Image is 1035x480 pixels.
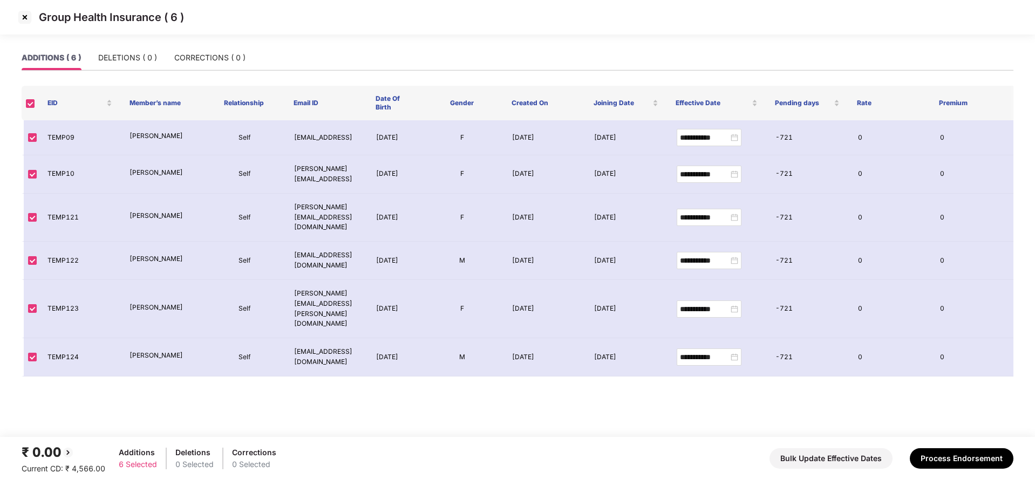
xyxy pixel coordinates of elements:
[849,120,931,155] td: 0
[203,86,285,120] th: Relationship
[848,86,930,120] th: Rate
[503,338,585,376] td: [DATE]
[770,448,893,469] button: Bulk Update Effective Dates
[285,120,367,155] td: [EMAIL_ADDRESS]
[22,464,105,473] span: Current CD: ₹ 4,566.00
[119,458,157,470] div: 6 Selected
[47,99,104,107] span: EID
[503,86,585,120] th: Created On
[130,211,194,221] p: [PERSON_NAME]
[585,194,668,242] td: [DATE]
[421,120,503,155] td: F
[174,52,246,64] div: CORRECTIONS ( 0 )
[931,242,1013,280] td: 0
[421,86,503,120] th: Gender
[367,120,421,155] td: [DATE]
[130,351,194,361] p: [PERSON_NAME]
[285,155,367,194] td: [PERSON_NAME][EMAIL_ADDRESS]
[16,9,33,26] img: svg+xml;base64,PHN2ZyBpZD0iQ3Jvc3MtMzJ4MzIiIHhtbG5zPSJodHRwOi8vd3d3LnczLm9yZy8yMDAwL3N2ZyIgd2lkdG...
[585,86,667,120] th: Joining Date
[39,11,184,24] p: Group Health Insurance ( 6 )
[203,120,285,155] td: Self
[367,155,421,194] td: [DATE]
[766,86,848,120] th: Pending days
[931,194,1013,242] td: 0
[62,446,74,459] img: svg+xml;base64,PHN2ZyBpZD0iQmFjay0yMHgyMCIgeG1sbnM9Imh0dHA6Ly93d3cudzMub3JnLzIwMDAvc3ZnIiB3aWR0aD...
[421,155,503,194] td: F
[849,280,931,338] td: 0
[767,120,849,155] td: -721
[849,242,931,280] td: 0
[931,338,1013,376] td: 0
[503,194,585,242] td: [DATE]
[421,280,503,338] td: F
[421,338,503,376] td: M
[849,194,931,242] td: 0
[931,280,1013,338] td: 0
[232,458,276,470] div: 0 Selected
[39,194,121,242] td: TEMP121
[930,86,1012,120] th: Premium
[676,99,750,107] span: Effective Date
[203,242,285,280] td: Self
[421,194,503,242] td: F
[39,86,121,120] th: EID
[931,155,1013,194] td: 0
[39,280,121,338] td: TEMP123
[98,52,157,64] div: DELETIONS ( 0 )
[130,168,194,178] p: [PERSON_NAME]
[910,448,1013,469] button: Process Endorsement
[421,242,503,280] td: M
[503,242,585,280] td: [DATE]
[130,254,194,264] p: [PERSON_NAME]
[203,155,285,194] td: Self
[175,458,214,470] div: 0 Selected
[22,442,105,463] div: ₹ 0.00
[585,242,668,280] td: [DATE]
[503,155,585,194] td: [DATE]
[931,120,1013,155] td: 0
[285,338,367,376] td: [EMAIL_ADDRESS][DOMAIN_NAME]
[667,86,766,120] th: Effective Date
[503,280,585,338] td: [DATE]
[775,99,832,107] span: Pending days
[285,280,367,338] td: [PERSON_NAME][EMAIL_ADDRESS][PERSON_NAME][DOMAIN_NAME]
[367,194,421,242] td: [DATE]
[203,194,285,242] td: Self
[285,86,367,120] th: Email ID
[130,303,194,313] p: [PERSON_NAME]
[585,280,668,338] td: [DATE]
[594,99,650,107] span: Joining Date
[767,242,849,280] td: -721
[585,338,668,376] td: [DATE]
[285,194,367,242] td: [PERSON_NAME][EMAIL_ADDRESS][DOMAIN_NAME]
[767,280,849,338] td: -721
[585,120,668,155] td: [DATE]
[585,155,668,194] td: [DATE]
[39,120,121,155] td: TEMP09
[232,447,276,458] div: Corrections
[39,338,121,376] td: TEMP124
[175,447,214,458] div: Deletions
[367,242,421,280] td: [DATE]
[119,447,157,458] div: Additions
[203,280,285,338] td: Self
[849,155,931,194] td: 0
[130,131,194,141] p: [PERSON_NAME]
[367,280,421,338] td: [DATE]
[203,338,285,376] td: Self
[39,155,121,194] td: TEMP10
[767,338,849,376] td: -721
[121,86,203,120] th: Member’s name
[367,86,421,120] th: Date Of Birth
[285,242,367,280] td: [EMAIL_ADDRESS][DOMAIN_NAME]
[39,242,121,280] td: TEMP122
[22,52,81,64] div: ADDITIONS ( 6 )
[767,155,849,194] td: -721
[503,120,585,155] td: [DATE]
[767,194,849,242] td: -721
[849,338,931,376] td: 0
[367,338,421,376] td: [DATE]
